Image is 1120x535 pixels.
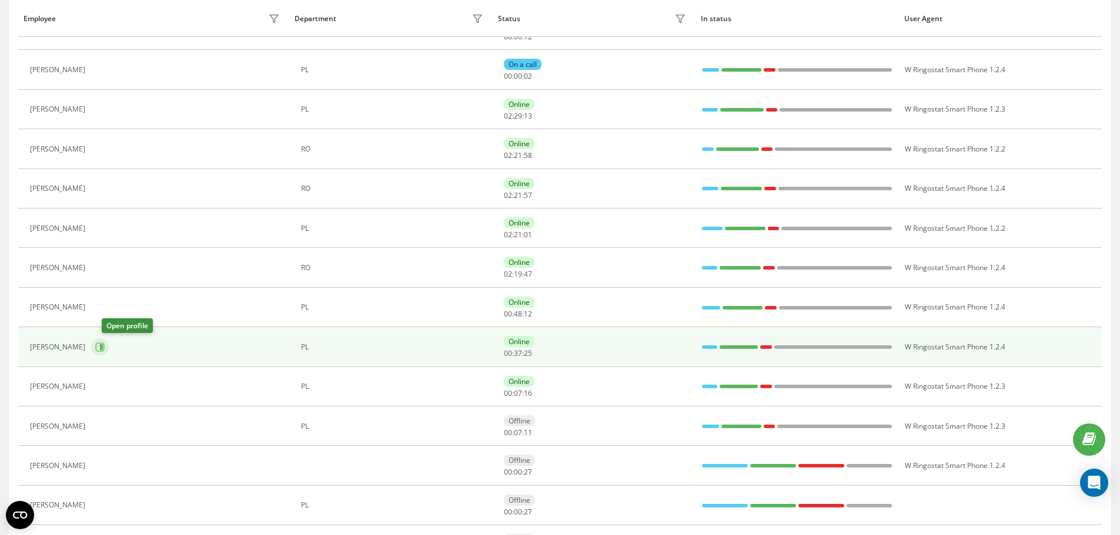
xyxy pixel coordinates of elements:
[301,224,486,233] div: PL
[30,184,88,193] div: [PERSON_NAME]
[504,455,535,466] div: Offline
[524,230,532,240] span: 01
[514,467,522,477] span: 00
[295,15,336,23] div: Department
[30,462,88,470] div: [PERSON_NAME]
[504,507,512,517] span: 00
[524,467,532,477] span: 27
[30,303,88,311] div: [PERSON_NAME]
[504,59,541,70] div: On a call
[514,230,522,240] span: 21
[504,231,532,239] div: : :
[498,15,520,23] div: Status
[504,508,532,516] div: : :
[504,297,534,308] div: Online
[905,223,1005,233] span: W Ringostat Smart Phone 1.2.2
[904,15,1096,23] div: User Agent
[504,428,512,438] span: 00
[30,343,88,351] div: [PERSON_NAME]
[504,111,512,121] span: 02
[905,381,1005,391] span: W Ringostat Smart Phone 1.2.3
[301,264,486,272] div: RO
[504,33,532,41] div: : :
[504,336,534,347] div: Online
[524,388,532,398] span: 16
[504,310,532,318] div: : :
[514,388,522,398] span: 07
[905,263,1005,272] span: W Ringostat Smart Phone 1.2.4
[504,150,512,160] span: 02
[504,309,512,319] span: 00
[905,65,1005,75] span: W Ringostat Smart Phone 1.2.4
[504,191,532,200] div: : :
[301,145,486,153] div: RO
[504,468,532,476] div: : :
[504,269,512,279] span: 02
[504,349,532,358] div: : :
[504,190,512,200] span: 02
[905,183,1005,193] span: W Ringostat Smart Phone 1.2.4
[301,343,486,351] div: PL
[524,348,532,358] span: 25
[504,217,534,228] div: Online
[301,105,486,113] div: PL
[30,66,88,74] div: [PERSON_NAME]
[524,507,532,517] span: 27
[514,348,522,358] span: 37
[701,15,893,23] div: In status
[524,269,532,279] span: 47
[514,428,522,438] span: 07
[524,190,532,200] span: 57
[905,104,1005,114] span: W Ringostat Smart Phone 1.2.3
[504,230,512,240] span: 02
[905,460,1005,470] span: W Ringostat Smart Phone 1.2.4
[301,184,486,193] div: RO
[514,150,522,160] span: 21
[504,112,532,120] div: : :
[514,269,522,279] span: 19
[514,71,522,81] span: 00
[514,309,522,319] span: 48
[30,264,88,272] div: [PERSON_NAME]
[514,111,522,121] span: 29
[905,421,1005,431] span: W Ringostat Smart Phone 1.2.3
[30,501,88,509] div: [PERSON_NAME]
[524,150,532,160] span: 58
[24,15,56,23] div: Employee
[30,382,88,391] div: [PERSON_NAME]
[504,388,512,398] span: 00
[504,71,512,81] span: 00
[1080,469,1108,497] div: Open Intercom Messenger
[524,71,532,81] span: 02
[504,138,534,149] div: Online
[524,428,532,438] span: 11
[30,422,88,430] div: [PERSON_NAME]
[504,178,534,189] div: Online
[504,389,532,398] div: : :
[301,501,486,509] div: PL
[301,422,486,430] div: PL
[504,270,532,278] div: : :
[524,309,532,319] span: 12
[30,224,88,233] div: [PERSON_NAME]
[504,376,534,387] div: Online
[504,72,532,80] div: : :
[905,302,1005,312] span: W Ringostat Smart Phone 1.2.4
[504,348,512,358] span: 00
[102,318,153,333] div: Open profile
[6,501,34,529] button: Open CMP widget
[514,190,522,200] span: 21
[504,257,534,268] div: Online
[301,66,486,74] div: PL
[504,494,535,506] div: Offline
[504,429,532,437] div: : :
[301,303,486,311] div: PL
[30,145,88,153] div: [PERSON_NAME]
[30,105,88,113] div: [PERSON_NAME]
[504,99,534,110] div: Online
[504,467,512,477] span: 00
[905,342,1005,352] span: W Ringostat Smart Phone 1.2.4
[301,382,486,391] div: PL
[504,415,535,426] div: Offline
[524,111,532,121] span: 13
